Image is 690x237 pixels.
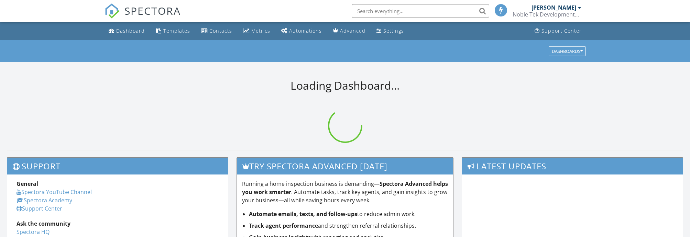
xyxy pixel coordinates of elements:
[198,25,235,37] a: Contacts
[17,188,92,196] a: Spectora YouTube Channel
[249,210,448,218] li: to reduce admin work.
[106,25,147,37] a: Dashboard
[17,205,62,212] a: Support Center
[278,25,325,37] a: Automations (Basic)
[251,27,270,34] div: Metrics
[552,49,583,54] div: Dashboards
[209,27,232,34] div: Contacts
[163,27,190,34] div: Templates
[17,219,219,228] div: Ask the community
[105,3,120,19] img: The Best Home Inspection Software - Spectora
[242,180,448,204] p: Running a home inspection business is demanding— . Automate tasks, track key agents, and gain ins...
[17,228,50,236] a: Spectora HQ
[532,4,576,11] div: [PERSON_NAME]
[7,158,228,174] h3: Support
[549,46,586,56] button: Dashboards
[237,158,453,174] h3: Try spectora advanced [DATE]
[374,25,407,37] a: Settings
[153,25,193,37] a: Templates
[340,27,365,34] div: Advanced
[116,27,145,34] div: Dashboard
[17,196,72,204] a: Spectora Academy
[289,27,322,34] div: Automations
[541,27,582,34] div: Support Center
[249,222,318,229] strong: Track agent performance
[330,25,368,37] a: Advanced
[462,158,683,174] h3: Latest Updates
[242,180,448,196] strong: Spectora Advanced helps you work smarter
[352,4,489,18] input: Search everything...
[17,180,38,188] strong: General
[532,25,584,37] a: Support Center
[240,25,273,37] a: Metrics
[513,11,581,18] div: Noble Tek Developments Ltd.
[124,3,181,18] span: SPECTORA
[249,210,357,218] strong: Automate emails, texts, and follow-ups
[105,9,181,24] a: SPECTORA
[249,222,448,230] li: and strengthen referral relationships.
[383,27,404,34] div: Settings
